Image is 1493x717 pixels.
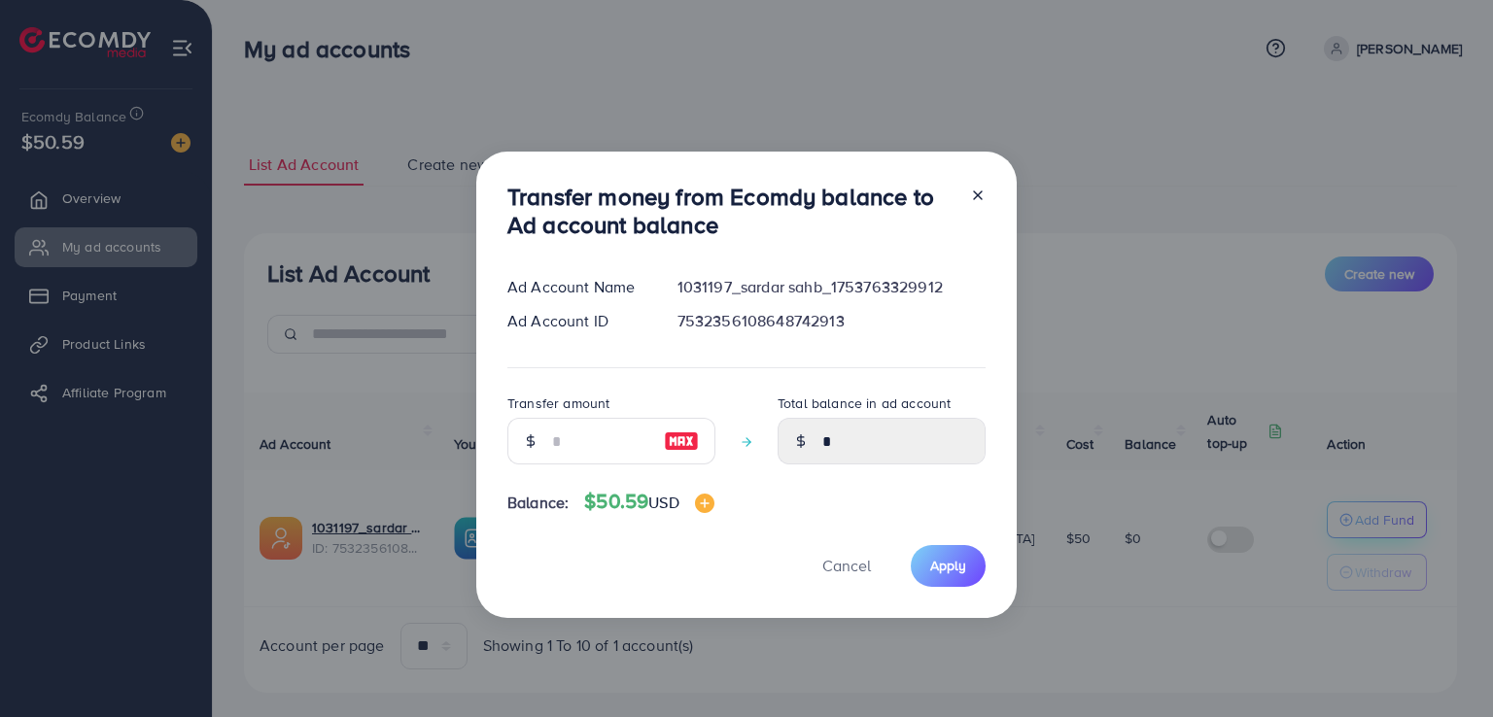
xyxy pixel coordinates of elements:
button: Cancel [798,545,895,587]
iframe: Chat [1410,630,1478,702]
span: Cancel [822,555,871,576]
label: Transfer amount [507,393,609,413]
div: Ad Account ID [492,310,662,332]
img: image [695,494,714,513]
div: 7532356108648742913 [662,310,1001,332]
label: Total balance in ad account [778,393,951,413]
h3: Transfer money from Ecomdy balance to Ad account balance [507,183,955,239]
span: Apply [930,556,966,575]
h4: $50.59 [584,490,713,514]
div: 1031197_sardar sahb_1753763329912 [662,276,1001,298]
span: Balance: [507,492,569,514]
span: USD [648,492,678,513]
div: Ad Account Name [492,276,662,298]
img: image [664,429,699,453]
button: Apply [911,545,986,587]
